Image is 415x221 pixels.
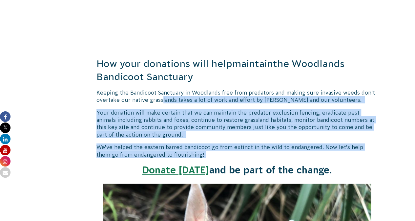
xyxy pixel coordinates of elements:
span: We’ve helped the eastern barred bandicoot go from extinct in the wild to endangered. Now let’s he... [96,144,363,157]
span: How your donations will help [96,58,232,69]
a: Donate [DATE] [142,165,209,175]
span: Keeping the Bandicoot Sanctuary in Woodlands free from predators and making sure invasive weeds d... [96,90,375,103]
strong: and be part of the change. [142,165,332,175]
span: Your donation will make certain that we can maintain the predator exclusion fencing, eradicate pe... [96,110,374,138]
span: maintain [232,58,273,69]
